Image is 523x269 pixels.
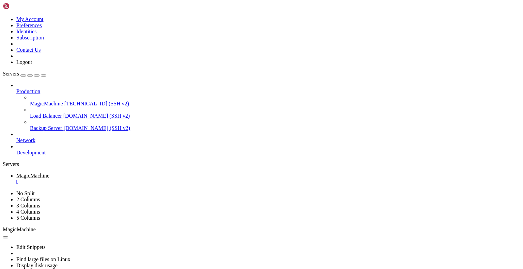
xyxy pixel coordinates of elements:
span: [DOMAIN_NAME] (SSH v2) [63,113,130,119]
x-row: removed 'packages/apps/Updater/res/values-lv/strings.xml' [3,43,434,49]
x-row: removed 'packages/apps/Updater/res/values-my/strings.xml' [3,78,434,84]
x-row: removed 'packages/apps/Updater/.gitreview' [3,147,434,153]
li: Load Balancer [DOMAIN_NAME] (SSH v2) [30,107,520,119]
a: MagicMachine [TECHNICAL_ID] (SSH v2) [30,101,520,107]
a: MagicMachine [16,173,520,185]
x-row: removed directory 'packages/apps/Updater/res/values-hu' [3,107,434,113]
span: [DOMAIN_NAME] (SSH v2) [64,125,130,131]
a: Network [16,137,520,144]
li: MagicMachine [TECHNICAL_ID] (SSH v2) [30,95,520,107]
x-row: removed directory 'packages/apps/Updater/res/values-ml' [3,9,434,14]
a: Logout [16,59,32,65]
div: Servers [3,161,520,167]
span: Backup Server [30,125,62,131]
x-row: : $ [3,217,434,222]
a: 5 Columns [16,215,40,221]
x-row: removed 'packages/apps/Updater/res/values-ast/calyx_strings.xml' [3,66,434,72]
x-row: removed directory 'packages/apps/Updater/res' [3,130,434,136]
x-row: removed 'packages/apps/Updater/res/values-pt-rBR/calyx_strings.xml' [3,118,434,124]
a: Preferences [16,22,42,28]
li: Network [16,131,520,144]
a: 3 Columns [16,203,40,208]
x-row: removed directory 'packages/apps/Updater/res/values-ast' [3,72,434,78]
a: Identities [16,29,37,34]
a: Production [16,88,520,95]
a: Backup Server [DOMAIN_NAME] (SSH v2) [30,125,520,131]
x-row: removed 'packages/apps/Updater/res/values-lv/calyx_strings.xml' [3,49,434,55]
a: Load Balancer [DOMAIN_NAME] (SSH v2) [30,113,520,119]
x-row: Updater/ Updater_BCK/ [3,194,434,199]
span: Production [16,88,40,94]
span: odysseyos@TheMagicMachine [3,188,71,193]
x-row: removed directory 'packages/apps/Updater/res/values-kk' [3,26,434,32]
span: ~/CalyxOS_v3.5 [74,188,112,193]
x-row: : $ sudi mv ../Updater [3,188,434,194]
a: Find large files on Linux [16,256,70,262]
a: Display disk usage [16,263,58,268]
x-row: removed directory 'packages/apps/Updater/res/values-lv' [3,55,434,61]
span: ~/CalyxOS_v3.5 [74,211,112,216]
div: (42, 37) [123,217,126,222]
span: MagicMachine [16,173,49,179]
span: MagicMachine [3,226,36,232]
x-row: removed directory 'packages/apps/Updater/res/values-pt-rBR' [3,124,434,130]
span: Development [16,150,46,155]
x-row: removed 'packages/apps/Updater/permissions_app.seamlessupdate.client.xml' [3,141,434,147]
x-row: removed 'packages/apps/Updater/res/values-ast/strings.xml' [3,61,434,66]
x-row: removed 'packages/apps/Updater/res/drawable-mdpi/ic_system_update_white_24dp.png' [3,32,434,37]
x-row: removed 'packages/apps/Updater/whitelist_app.seamlessupdate.client.xml' [3,176,434,182]
a: My Account [16,16,44,22]
a: Servers [3,71,46,77]
x-row: removed 'packages/apps/Updater/res/values-hu/calyx_strings.xml' [3,101,434,107]
span: Load Balancer [30,113,62,119]
span: ~/CalyxOS_v3.5 [74,199,112,205]
x-row: removed directory 'packages/apps/Updater/' [3,182,434,188]
li: Development [16,144,520,156]
span: [TECHNICAL_ID] (SSH v2) [64,101,129,106]
x-row: removed 'packages/apps/Updater/.git' [3,170,434,176]
x-row: : $ sudi mv ../Updater_BCK packages/apps/Updater [3,199,434,205]
span: odysseyos@TheMagicMachine [3,199,71,205]
a: Development [16,150,520,156]
img: Shellngn [3,3,42,10]
a: No Split [16,190,35,196]
li: Production [16,82,520,131]
a: 2 Columns [16,197,40,202]
span: Servers [3,71,19,77]
x-row: removed 'packages/apps/Updater/LICENSE' [3,159,434,165]
x-row: : $ mv ../Updater_BCK packages/apps/Updater [3,211,434,217]
x-row: removed 'packages/apps/Updater/rollback_logging.patch' [3,153,434,159]
a: Contact Us [16,47,41,53]
x-row: removed 'packages/apps/Updater/res/values-pt-rBR/strings.xml' [3,113,434,118]
x-row: removed 'packages/apps/Updater/res/values-hu/strings.xml' [3,95,434,101]
x-row: -bash: sudi: command not found [3,205,434,211]
x-row: removed 'packages/apps/Updater/res/values-my/calyx_strings.xml' [3,84,434,89]
span: Network [16,137,35,143]
span: odysseyos@TheMagicMachine [3,217,71,222]
li: Backup Server [DOMAIN_NAME] (SSH v2) [30,119,520,131]
a:  [16,179,520,185]
x-row: removed 'packages/apps/Updater/res/values-kk/calyx_strings.xml' [3,20,434,26]
span: MagicMachine [30,101,63,106]
a: 4 Columns [16,209,40,215]
x-row: removed 'packages/apps/Updater/res/values-ml/calyx_strings.xml' [3,3,434,9]
x-row: removed 'packages/apps/Updater/res/values-kk/strings.xml' [3,14,434,20]
a: Edit Snippets [16,244,46,250]
x-row: removed 'packages/apps/Updater/AndroidManifest.xml' [3,136,434,141]
span: ~/CalyxOS_v3.5 [74,217,112,222]
a: Subscription [16,35,44,40]
span: odysseyos@TheMagicMachine [3,211,71,216]
x-row: removed 'packages/apps/Updater/[DOMAIN_NAME]' [3,165,434,170]
x-row: removed directory 'packages/apps/Updater/res/drawable-mdpi' [3,37,434,43]
x-row: removed directory 'packages/apps/Updater/res/values-my' [3,89,434,95]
